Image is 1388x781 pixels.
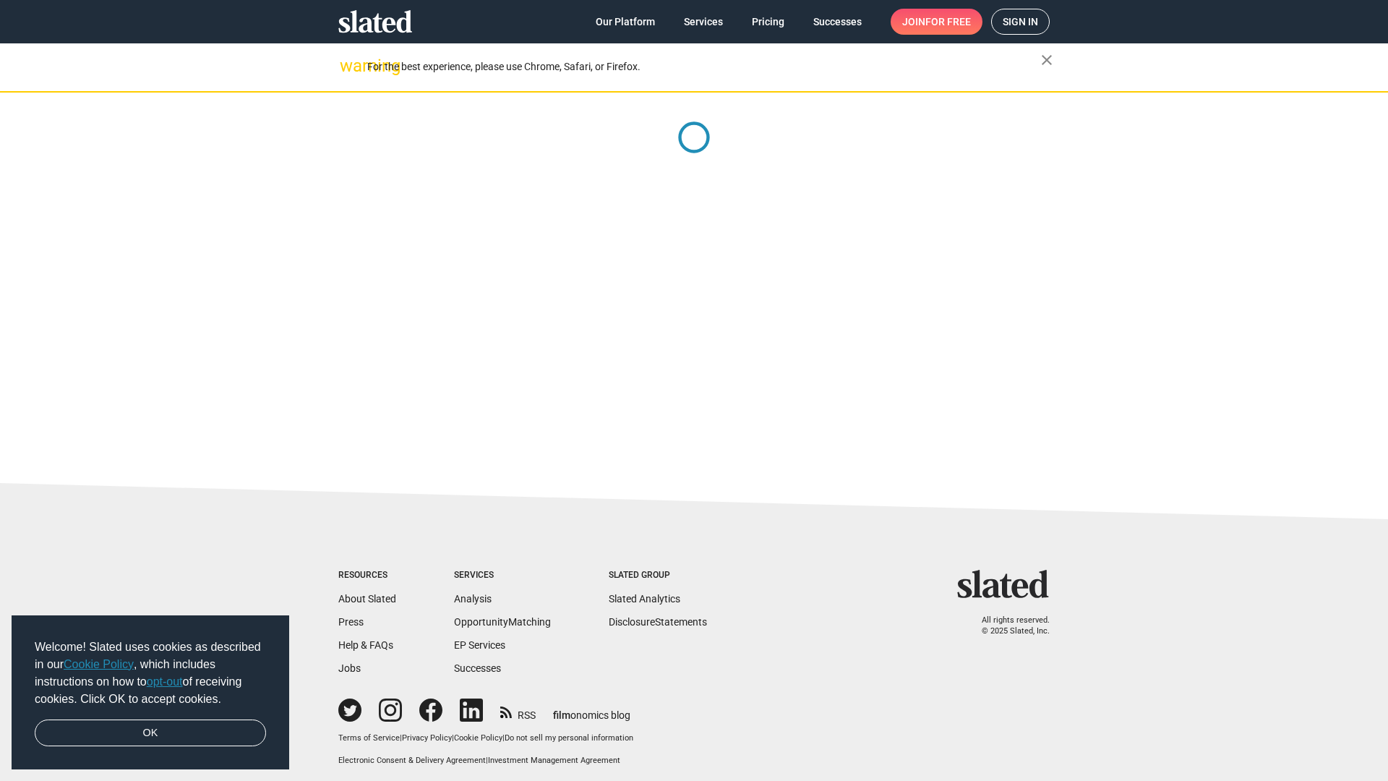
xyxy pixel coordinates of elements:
[338,616,364,628] a: Press
[367,57,1041,77] div: For the best experience, please use Chrome, Safari, or Firefox.
[991,9,1050,35] a: Sign in
[338,756,486,765] a: Electronic Consent & Delivery Agreement
[505,733,633,744] button: Do not sell my personal information
[35,720,266,747] a: dismiss cookie message
[891,9,982,35] a: Joinfor free
[609,616,707,628] a: DisclosureStatements
[752,9,784,35] span: Pricing
[1038,51,1055,69] mat-icon: close
[488,756,620,765] a: Investment Management Agreement
[584,9,667,35] a: Our Platform
[967,615,1050,636] p: All rights reserved. © 2025 Slated, Inc.
[452,733,454,743] span: |
[12,615,289,770] div: cookieconsent
[338,570,396,581] div: Resources
[338,733,400,743] a: Terms of Service
[609,570,707,581] div: Slated Group
[454,662,501,674] a: Successes
[340,57,357,74] mat-icon: warning
[1003,9,1038,34] span: Sign in
[502,733,505,743] span: |
[684,9,723,35] span: Services
[553,697,630,722] a: filmonomics blog
[147,675,183,688] a: opt-out
[813,9,862,35] span: Successes
[596,9,655,35] span: Our Platform
[454,616,551,628] a: OpportunityMatching
[454,733,502,743] a: Cookie Policy
[486,756,488,765] span: |
[609,593,680,605] a: Slated Analytics
[64,658,134,670] a: Cookie Policy
[925,9,971,35] span: for free
[454,570,551,581] div: Services
[338,662,361,674] a: Jobs
[740,9,796,35] a: Pricing
[400,733,402,743] span: |
[454,639,505,651] a: EP Services
[454,593,492,605] a: Analysis
[802,9,873,35] a: Successes
[902,9,971,35] span: Join
[338,593,396,605] a: About Slated
[338,639,393,651] a: Help & FAQs
[402,733,452,743] a: Privacy Policy
[35,639,266,708] span: Welcome! Slated uses cookies as described in our , which includes instructions on how to of recei...
[500,700,536,722] a: RSS
[672,9,734,35] a: Services
[553,709,570,721] span: film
